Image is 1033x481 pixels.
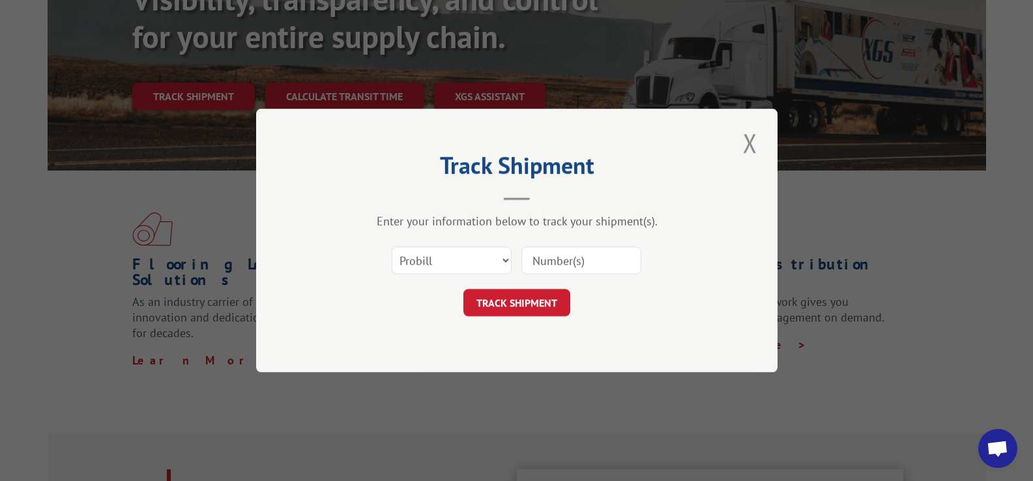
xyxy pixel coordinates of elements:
[739,125,761,161] button: Close modal
[521,247,641,274] input: Number(s)
[321,213,712,228] div: Enter your information below to track your shipment(s).
[978,429,1017,468] a: Open chat
[463,289,570,316] button: TRACK SHIPMENT
[321,156,712,181] h2: Track Shipment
